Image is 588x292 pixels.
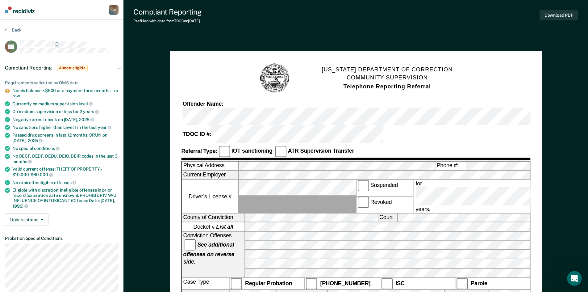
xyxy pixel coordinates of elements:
div: Requirements validated by OMS data [5,80,119,86]
div: Eligible with discretion: Ineligible offenses in prior record (expiration date unknown): PROHIB D... [12,188,119,209]
span: year [98,125,111,130]
span: 1999) [12,204,28,209]
input: Suspended [357,180,369,191]
strong: Referral Type: [181,148,217,154]
span: $10,000-$60,000 [12,172,53,177]
div: No sanctions higher than Level 1 in the last [12,125,119,130]
strong: See additional offenses on reverse side. [183,242,234,265]
input: Revoked [357,197,369,208]
img: Recidiviz [5,6,35,13]
strong: [PHONE_NUMBER] [320,280,370,286]
div: Compliant Reporting [133,7,202,16]
img: TN Seal [259,63,290,94]
input: ISC [381,278,393,289]
strong: Regular Probation [245,280,292,286]
input: ATR Supervision Transfer [275,146,286,157]
div: No special [12,146,119,151]
a: Needs balance <$500 or a payment three months in a row [12,88,118,98]
strong: TDOC ID #: [182,131,211,138]
div: Passed drug screens in last 12 months: DRUN on [DATE], [12,133,119,143]
div: Conviction Offenses [182,232,244,277]
label: Physical Address [182,162,238,170]
span: Compliant Reporting [5,65,52,71]
input: Parole [456,278,468,289]
label: Current Employer [182,171,238,180]
strong: ATR Supervision Transfer [288,148,354,154]
span: Docket # [193,223,233,231]
div: Negative arrest check on [DATE], [12,117,119,122]
input: IOT sanctioning [219,146,230,157]
span: conditions [34,146,59,151]
div: On medium supervision or less for 2 [12,109,119,114]
button: Update status [5,214,48,226]
label: Revoked [356,197,412,213]
label: County of Conviction [182,214,244,222]
div: Valid current offense: THEFT OF PROPERTY - [12,167,119,177]
dt: Probation Special Conditions [5,236,119,241]
span: months [12,159,32,164]
label: Suspended [356,180,412,196]
input: Regular Probation [231,278,242,289]
span: level [79,101,93,106]
strong: Telephone Reporting Referral [343,83,431,89]
div: No DECF, DEDF, DEDU, DEIO, DEIR codes in the last 3 [12,154,119,164]
span: offenses [54,180,76,185]
input: [PHONE_NUMBER] [306,278,317,289]
label: Phone #: [435,162,466,170]
label: Driver’s License # [182,180,238,213]
button: BP [109,5,119,15]
label: Court [378,214,397,222]
div: Currently on medium supervision [12,101,119,107]
span: years [83,109,99,114]
input: See additional offenses on reverse side. [184,239,196,251]
strong: List all [216,224,233,230]
iframe: Intercom live chat [567,271,582,286]
div: No expired ineligible [12,180,119,185]
span: Almost eligible [57,65,88,71]
strong: ISC [395,280,404,286]
span: 2025 [79,117,94,122]
button: Download PDF [540,10,578,20]
div: Prefilled with data from TDOC on [DATE] . [133,19,202,23]
input: for years. [415,188,587,205]
strong: Offender Name: [182,101,223,107]
span: 2025 [28,138,43,143]
h1: [US_STATE] DEPARTMENT OF CORRECTION COMMUNITY SUPERVISION [322,66,452,91]
button: Back [5,27,22,33]
strong: IOT sanctioning [231,148,272,154]
div: Case Type [182,278,229,289]
div: B P [109,5,119,15]
strong: Parole [471,280,487,286]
